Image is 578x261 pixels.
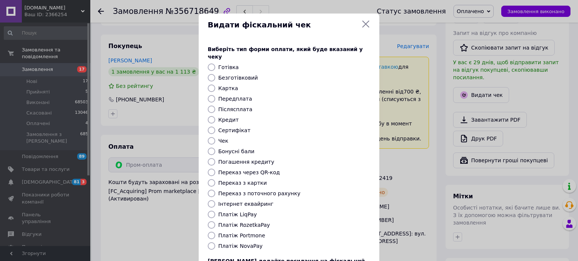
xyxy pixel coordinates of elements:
label: Погашення кредиту [218,159,274,165]
label: Платіж LiqPay [218,211,257,217]
label: Платіж RozetkaPay [218,222,270,228]
label: Безготівковий [218,75,258,81]
label: Сертифікат [218,127,251,133]
label: Переказ через QR-код [218,169,280,175]
label: Кредит [218,117,239,123]
label: Післясплата [218,106,252,112]
label: Платіж Portmone [218,232,265,238]
label: Переказ з поточного рахунку [218,190,300,196]
label: Переказ з картки [218,180,267,186]
label: Готівка [218,64,239,70]
label: Інтернет еквайринг [218,201,274,207]
label: Передплата [218,96,252,102]
label: Бонусні бали [218,148,254,154]
label: Платіж NovaPay [218,243,263,249]
span: Виберіть тип форми оплати, який буде вказаний у чеку [208,46,363,60]
label: Картка [218,85,238,91]
span: Видати фіскальний чек [208,20,358,30]
label: Чек [218,138,228,144]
